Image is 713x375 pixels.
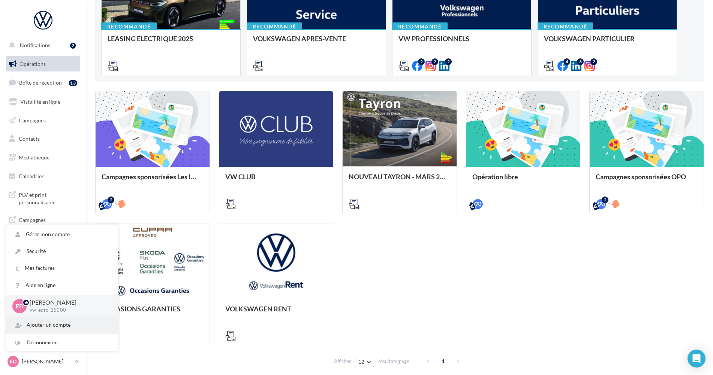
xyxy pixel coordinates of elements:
span: 1 [437,355,449,367]
div: VW CLUB [225,173,327,188]
div: 3 [577,58,584,65]
span: Contacts [19,135,40,142]
a: Sécurité [6,243,118,260]
div: Recommandé [392,22,448,31]
div: Campagnes sponsorisées Les Instants VW Octobre [102,173,204,188]
div: OCCASIONS GARANTIES [102,305,204,320]
span: Opérations [19,61,46,67]
span: Campagnes [19,117,46,123]
a: Boîte de réception13 [4,74,82,91]
div: 2 [602,196,608,203]
div: Recommandé [101,22,157,31]
a: Calendrier [4,168,82,184]
p: vw-edro-25000 [30,307,106,314]
span: Campagnes DataOnDemand [19,215,77,231]
div: 2 [108,196,114,203]
div: Campagnes sponsorisées OPO [596,173,698,188]
a: PLV et print personnalisable [4,187,82,209]
a: ED [PERSON_NAME] [6,354,80,369]
span: 12 [358,359,365,365]
div: 2 [418,58,425,65]
span: Médiathèque [19,154,49,161]
div: VOLKSWAGEN APRES-VENTE [253,35,380,50]
span: PLV et print personnalisable [19,190,77,206]
div: VW PROFESSIONNELS [398,35,525,50]
div: LEASING ÉLECTRIQUE 2025 [108,35,234,50]
div: Open Intercom Messenger [688,350,706,368]
p: [PERSON_NAME] [22,358,72,365]
span: résultats/page [378,358,409,365]
button: Notifications 2 [4,37,79,53]
a: Mes factures [6,260,118,277]
span: Afficher [334,358,351,365]
div: 2 [590,58,597,65]
div: 4 [563,58,570,65]
div: VOLKSWAGEN PARTICULIER [544,35,671,50]
div: VOLKSWAGEN RENT [225,305,327,320]
div: 2 [431,58,438,65]
span: Notifications [20,42,50,48]
div: NOUVEAU TAYRON - MARS 2025 [349,173,451,188]
a: Contacts [4,131,82,147]
div: 13 [69,80,77,86]
div: 2 [445,58,452,65]
div: Ajouter un compte [6,317,118,333]
span: Calendrier [19,173,44,179]
a: Médiathèque [4,150,82,165]
a: Campagnes DataOnDemand [4,212,82,234]
span: Boîte de réception [19,79,62,86]
div: Déconnexion [6,334,118,351]
div: Recommandé [247,22,302,31]
a: Visibilité en ligne [4,94,82,110]
span: Visibilité en ligne [20,98,60,105]
a: Gérer mon compte [6,226,118,243]
a: Campagnes [4,113,82,128]
span: ED [16,302,24,310]
a: Aide en ligne [6,277,118,294]
p: [PERSON_NAME] [30,298,106,307]
div: Opération libre [472,173,574,188]
button: 12 [355,357,374,367]
div: Recommandé [538,22,593,31]
div: 2 [70,43,76,49]
a: Opérations [4,56,82,72]
span: ED [10,358,16,365]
